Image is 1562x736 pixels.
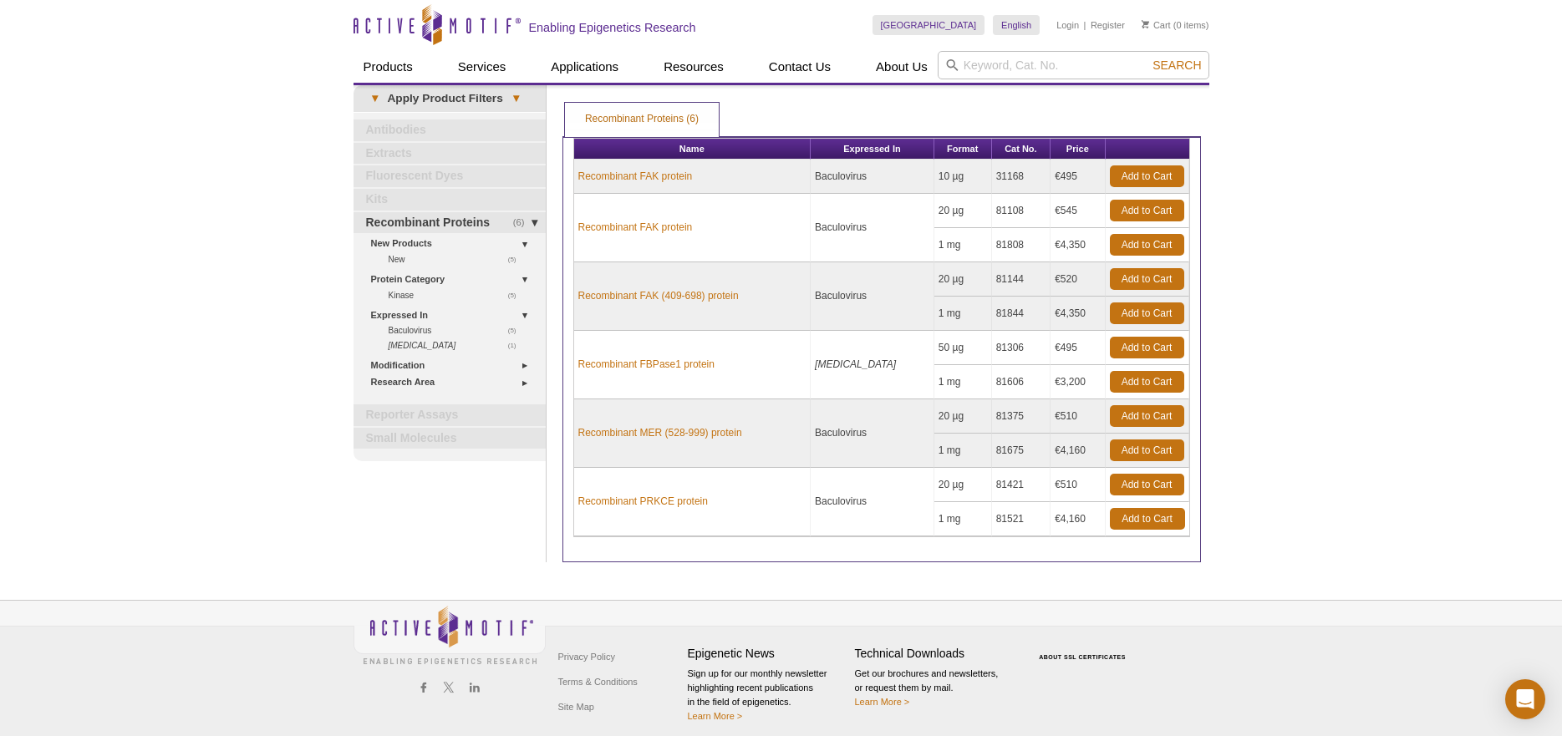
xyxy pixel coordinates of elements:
[574,139,812,160] th: Name
[934,331,992,365] td: 50 µg
[992,228,1051,262] td: 81808
[934,468,992,502] td: 20 µg
[1084,15,1086,35] li: |
[578,494,708,509] a: Recombinant PRKCE protein
[565,103,719,136] a: Recombinant Proteins (6)
[1110,371,1184,393] a: Add to Cart
[934,194,992,228] td: 20 µg
[992,399,1051,434] td: 81375
[1142,20,1149,28] img: Your Cart
[1051,139,1105,160] th: Price
[1110,200,1184,221] a: Add to Cart
[1110,337,1184,358] a: Add to Cart
[811,160,934,194] td: Baculovirus
[1147,58,1206,73] button: Search
[934,399,992,434] td: 20 µg
[1152,58,1201,72] span: Search
[811,139,934,160] th: Expressed In
[992,262,1051,297] td: 81144
[873,15,985,35] a: [GEOGRAPHIC_DATA]
[578,169,693,184] a: Recombinant FAK protein
[371,307,536,324] a: Expressed In
[1056,19,1079,31] a: Login
[992,468,1051,502] td: 81421
[1051,194,1105,228] td: €545
[688,667,847,723] p: Sign up for our monthly newsletter highlighting recent publications in the field of epigenetics.
[855,667,1014,709] p: Get our brochures and newsletters, or request them by mail.
[992,365,1051,399] td: 81606
[992,434,1051,468] td: 81675
[992,139,1051,160] th: Cat No.
[554,644,619,669] a: Privacy Policy
[354,212,546,234] a: (6)Recombinant Proteins
[1142,19,1171,31] a: Cart
[578,220,693,235] a: Recombinant FAK protein
[811,194,934,262] td: Baculovirus
[578,357,715,372] a: Recombinant FBPase1 protein
[554,694,598,719] a: Site Map
[934,502,992,536] td: 1 mg
[354,85,546,112] a: ▾Apply Product Filters▾
[992,331,1051,365] td: 81306
[389,338,526,353] a: (1) [MEDICAL_DATA]
[759,51,841,83] a: Contact Us
[508,252,526,266] span: (5)
[541,51,628,83] a: Applications
[371,373,536,391] a: Research Area
[1110,234,1184,256] a: Add to Cart
[389,323,526,338] a: (5)Baculovirus
[938,51,1209,79] input: Keyword, Cat. No.
[688,647,847,661] h4: Epigenetic News
[934,262,992,297] td: 20 µg
[1051,365,1105,399] td: €3,200
[389,341,456,350] i: [MEDICAL_DATA]
[1039,654,1126,660] a: ABOUT SSL CERTIFICATES
[389,252,526,266] a: (5)New
[1051,262,1105,297] td: €520
[554,669,642,694] a: Terms & Conditions
[993,15,1040,35] a: English
[934,228,992,262] td: 1 mg
[1051,228,1105,262] td: €4,350
[1110,165,1184,187] a: Add to Cart
[371,235,536,252] a: New Products
[389,288,526,302] a: (5)Kinase
[508,323,526,338] span: (5)
[934,365,992,399] td: 1 mg
[354,601,546,668] img: Active Motif,
[992,160,1051,194] td: 31168
[371,357,536,374] a: Modification
[811,262,934,331] td: Baculovirus
[855,647,1014,661] h4: Technical Downloads
[1110,439,1184,461] a: Add to Cart
[354,428,546,449] a: Small Molecules
[1110,474,1184,495] a: Add to Cart
[688,711,743,721] a: Learn More >
[992,297,1051,331] td: 81844
[354,51,423,83] a: Products
[855,697,910,707] a: Learn More >
[1051,331,1105,365] td: €495
[1051,502,1105,536] td: €4,160
[1505,679,1545,719] div: Open Intercom Messenger
[866,51,938,83] a: About Us
[1051,468,1105,502] td: €510
[1022,630,1147,667] table: Click to Verify - This site chose Symantec SSL for secure e-commerce and confidential communicati...
[1110,508,1185,530] a: Add to Cart
[934,139,992,160] th: Format
[811,468,934,536] td: Baculovirus
[354,404,546,426] a: Reporter Assays
[354,143,546,165] a: Extracts
[578,425,742,440] a: Recombinant MER (528-999) protein
[1142,15,1209,35] li: (0 items)
[934,434,992,468] td: 1 mg
[529,20,696,35] h2: Enabling Epigenetics Research
[508,288,526,302] span: (5)
[1110,405,1184,427] a: Add to Cart
[1051,434,1105,468] td: €4,160
[508,338,526,353] span: (1)
[513,212,534,234] span: (6)
[815,358,896,370] i: [MEDICAL_DATA]
[934,297,992,331] td: 1 mg
[503,91,529,106] span: ▾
